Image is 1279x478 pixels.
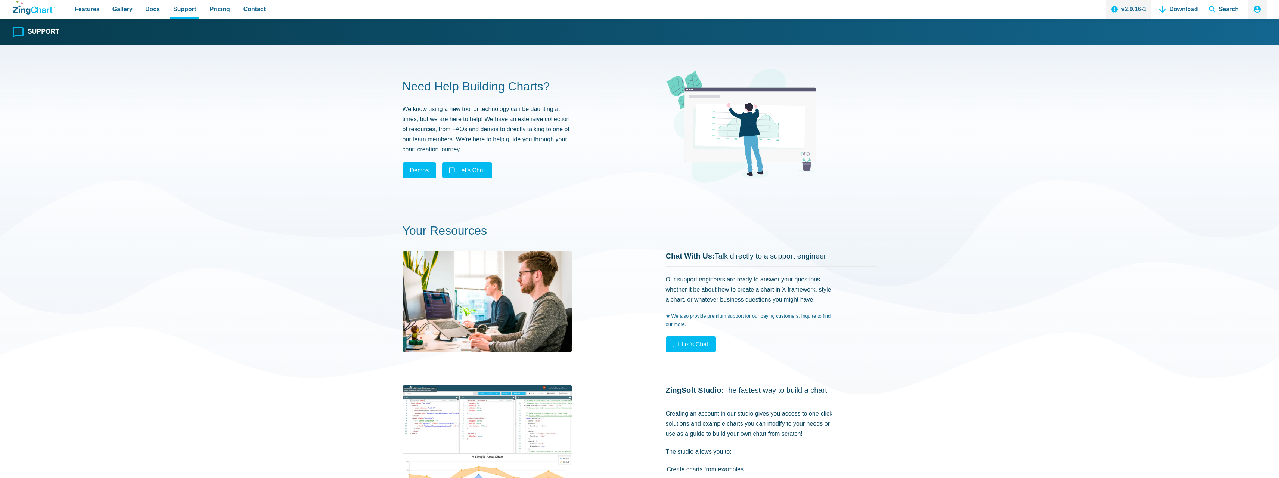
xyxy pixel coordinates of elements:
[666,312,834,329] p: We also provide premium support for our paying customers. Inquire to find out more.
[209,4,230,14] span: Pricing
[666,408,834,439] p: Creating an account in our studio gives you access to one-click solutions and example charts you ...
[403,162,437,178] a: Demos
[112,4,133,14] span: Gallery
[243,4,266,14] span: Contact
[666,252,715,260] strong: Chat With Us:
[666,386,724,394] strong: ZingSoft Studio:
[666,447,834,457] p: The studio allows you to:
[403,251,572,352] img: Two support representatives
[666,274,834,305] p: Our support engineers are ready to answer your questions, whether it be about how to create a cha...
[13,1,55,15] a: ZingChart Logo. Click to return to the homepage
[145,4,160,14] span: Docs
[666,251,877,261] p: Talk directly to a support engineer
[403,104,571,155] p: We know using a new tool or technology can be daunting at times, but we are here to help! We have...
[173,4,196,14] span: Support
[75,4,100,14] span: Features
[403,223,877,239] h2: Your Resources
[403,79,614,95] h2: Need Help Building Charts?
[410,165,429,175] span: Demos
[682,341,708,348] span: Let's Chat
[28,28,59,35] h1: Support
[458,167,485,173] span: Let's Chat
[666,385,877,395] p: The fastest way to build a chart
[667,464,877,474] li: Create charts from examples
